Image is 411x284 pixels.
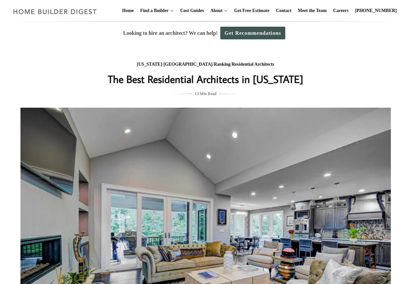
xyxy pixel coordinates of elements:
[138,0,169,21] a: Find a Builder
[195,90,216,97] span: 13 Min Read
[178,0,207,21] a: Cost Guides
[137,62,162,67] a: [US_STATE]
[10,5,100,18] img: Home Builder Digest
[232,62,274,67] a: Residential Architects
[163,62,212,67] a: [GEOGRAPHIC_DATA]
[76,71,335,87] h1: The Best Residential Architects in [US_STATE]
[353,0,399,21] a: [PHONE_NUMBER]
[220,27,285,39] a: Get Recommendations
[295,0,329,21] a: Meet the Team
[208,0,222,21] a: About
[76,61,335,69] div: / / /
[214,62,230,67] a: Ranking
[273,0,294,21] a: Contact
[331,0,351,21] a: Careers
[120,0,136,21] a: Home
[232,0,272,21] a: Get Free Estimate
